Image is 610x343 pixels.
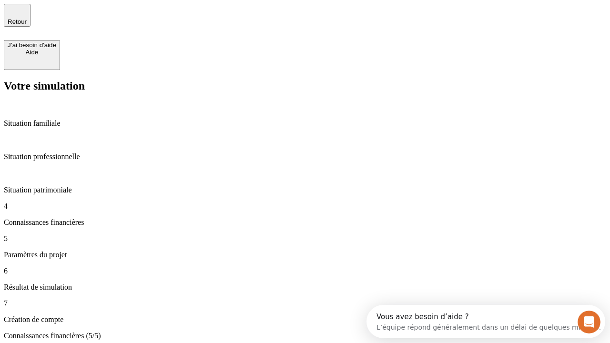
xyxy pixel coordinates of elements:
[10,8,234,16] div: Vous avez besoin d’aide ?
[4,315,606,324] p: Création de compte
[8,49,56,56] div: Aide
[4,251,606,259] p: Paramètres du projet
[8,18,27,25] span: Retour
[4,218,606,227] p: Connaissances financières
[4,186,606,194] p: Situation patrimoniale
[4,283,606,292] p: Résultat de simulation
[4,202,606,211] p: 4
[4,119,606,128] p: Situation familiale
[4,40,60,70] button: J’ai besoin d'aideAide
[4,332,606,340] p: Connaissances financières (5/5)
[4,234,606,243] p: 5
[4,267,606,275] p: 6
[4,299,606,308] p: 7
[4,4,30,27] button: Retour
[4,4,263,30] div: Ouvrir le Messenger Intercom
[4,152,606,161] p: Situation professionnelle
[4,80,606,92] h2: Votre simulation
[8,41,56,49] div: J’ai besoin d'aide
[578,311,600,333] iframe: Intercom live chat
[366,305,605,338] iframe: Intercom live chat discovery launcher
[10,16,234,26] div: L’équipe répond généralement dans un délai de quelques minutes.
